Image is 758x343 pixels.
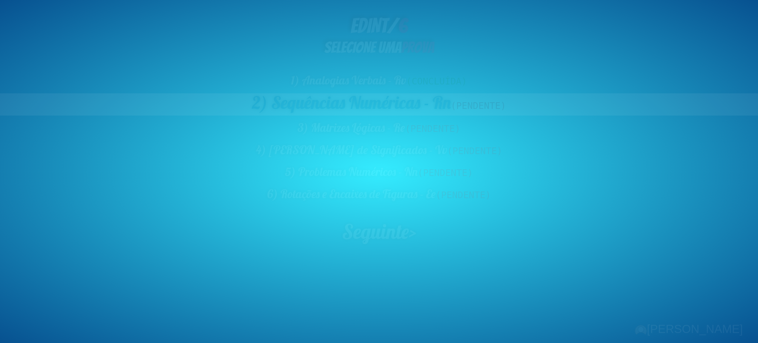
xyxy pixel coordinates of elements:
[324,39,434,56] span: SELECIONE UMA
[401,39,434,56] span: PROVA
[342,219,409,244] span: Seguinte
[405,123,460,134] span: (PENDENTE)
[451,100,506,111] span: (PENDENTE)
[417,167,473,178] span: (PENDENTE)
[406,76,467,87] span: (CONCLUÍDA)
[635,322,743,336] div: [PERSON_NAME]
[351,15,408,37] b: EDINT/
[436,190,491,200] span: (PENDENTE)
[447,146,503,156] span: (PENDENTE)
[398,15,408,37] span: 6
